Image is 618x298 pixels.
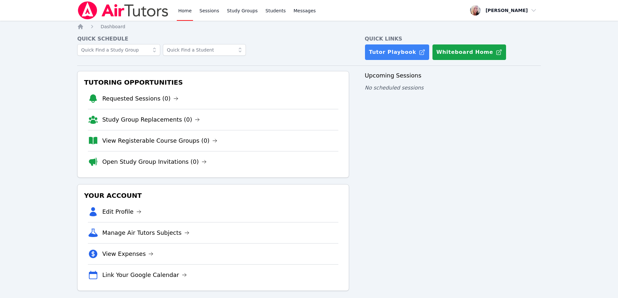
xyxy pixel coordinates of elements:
[365,35,541,43] h4: Quick Links
[102,115,200,124] a: Study Group Replacements (0)
[163,44,246,56] input: Quick Find a Student
[102,270,187,280] a: Link Your Google Calendar
[102,228,189,237] a: Manage Air Tutors Subjects
[77,35,349,43] h4: Quick Schedule
[102,207,141,216] a: Edit Profile
[77,44,160,56] input: Quick Find a Study Group
[83,77,344,88] h3: Tutoring Opportunities
[77,1,169,19] img: Air Tutors
[294,7,316,14] span: Messages
[365,71,541,80] h3: Upcoming Sessions
[83,190,344,201] h3: Your Account
[102,249,153,258] a: View Expenses
[102,136,217,145] a: View Registerable Course Groups (0)
[102,94,178,103] a: Requested Sessions (0)
[101,23,125,30] a: Dashboard
[432,44,506,60] button: Whiteboard Home
[365,44,430,60] a: Tutor Playbook
[77,23,541,30] nav: Breadcrumb
[101,24,125,29] span: Dashboard
[365,85,423,91] span: No scheduled sessions
[102,157,207,166] a: Open Study Group Invitations (0)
